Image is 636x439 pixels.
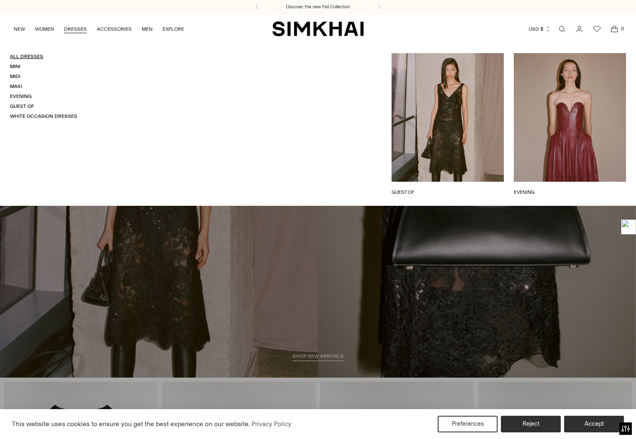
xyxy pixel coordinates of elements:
a: SIMKHAI [272,21,364,37]
a: Open search modal [554,21,570,37]
a: NEW [14,20,25,38]
span: This website uses cookies to ensure you get the best experience on our website. [12,420,250,428]
a: DRESSES [64,20,87,38]
a: Wishlist [589,21,605,37]
button: Reject [501,416,561,432]
a: EXPLORE [163,20,184,38]
span: 0 [619,25,626,32]
a: MEN [142,20,153,38]
a: ACCESSORIES [97,20,132,38]
button: Accept [564,416,624,432]
a: WOMEN [35,20,54,38]
img: toggle-logo.svg [621,219,636,234]
a: Go to the account page [571,21,588,37]
button: USD $ [529,20,551,38]
a: Privacy Policy (opens in a new tab) [250,418,293,430]
a: Open cart modal [606,21,623,37]
a: Discover the new Fall Collection [286,4,350,10]
button: Preferences [438,416,498,432]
